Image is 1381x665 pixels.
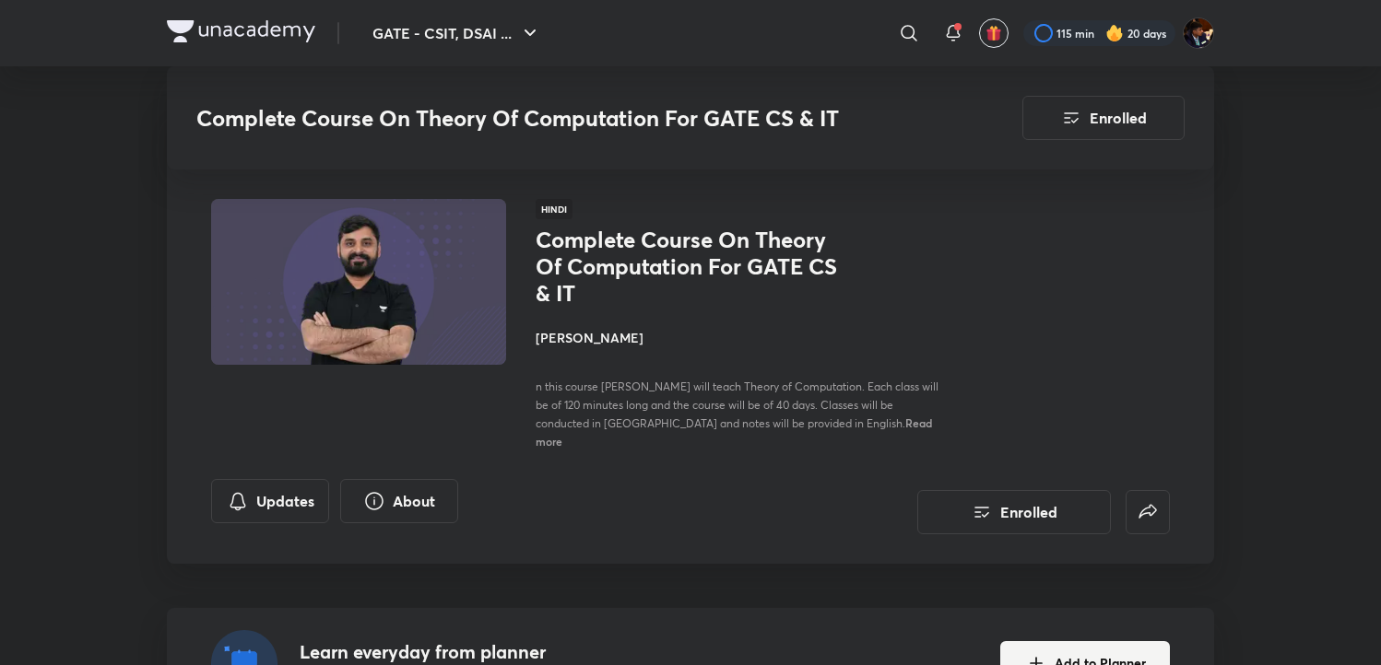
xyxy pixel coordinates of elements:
button: Enrolled [917,490,1111,534]
img: Asmeet Gupta [1183,17,1214,49]
span: Hindi [536,199,572,219]
img: Company Logo [167,20,315,42]
button: avatar [979,18,1009,48]
img: Thumbnail [208,197,509,367]
img: avatar [986,25,1002,41]
h3: Complete Course On Theory Of Computation For GATE CS & IT [196,105,918,132]
button: GATE - CSIT, DSAI ... [361,15,552,52]
button: About [340,479,458,523]
button: false [1126,490,1170,534]
img: streak [1105,24,1124,42]
button: Updates [211,479,329,523]
a: Company Logo [167,20,315,47]
h1: Complete Course On Theory Of Computation For GATE CS & IT [536,227,837,306]
span: n this course [PERSON_NAME] will teach Theory of Computation. Each class will be of 120 minutes l... [536,379,938,430]
button: Enrolled [1022,96,1185,140]
h4: [PERSON_NAME] [536,328,949,347]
